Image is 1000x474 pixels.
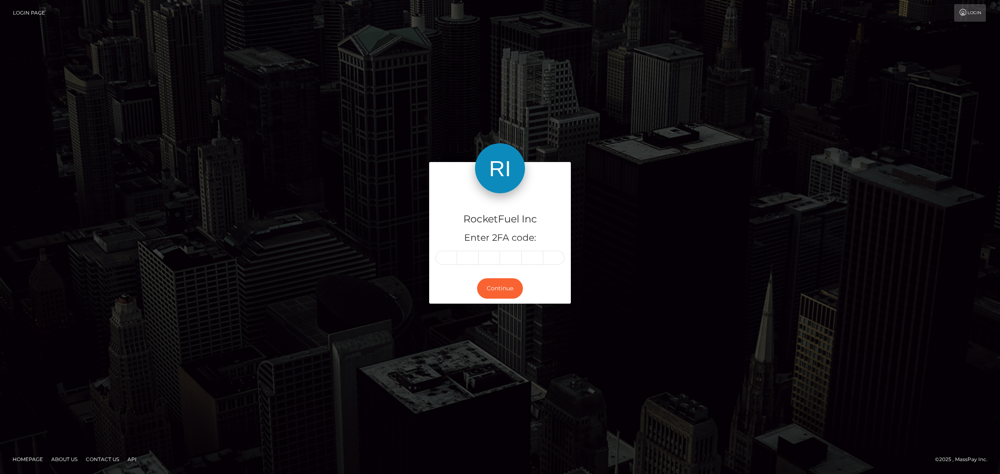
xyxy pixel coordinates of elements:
a: Login [954,4,986,22]
a: About Us [48,453,81,466]
h5: Enter 2FA code: [435,232,565,244]
a: API [124,453,140,466]
div: © 2025 , MassPay Inc. [935,455,994,464]
h4: RocketFuel Inc [435,212,565,227]
button: Continue [477,278,523,299]
a: Contact Us [82,453,122,466]
img: RocketFuel Inc [475,143,525,193]
a: Homepage [9,453,46,466]
a: Login Page [13,4,45,22]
